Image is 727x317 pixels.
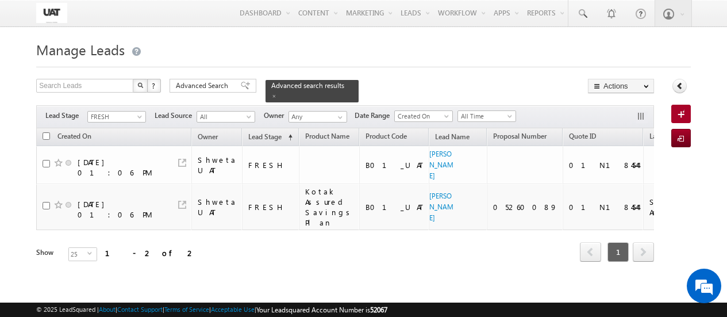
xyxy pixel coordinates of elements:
span: Lead Source [155,110,197,121]
a: [PERSON_NAME] [429,192,453,222]
span: Last Page Filled [649,132,696,140]
span: All [197,112,252,122]
span: Created On [57,132,91,140]
div: B01_UAT [366,202,424,212]
img: Search [137,82,143,88]
input: Type to Search [289,111,347,123]
a: All [197,111,255,123]
span: © 2025 LeadSquared | | | | | [36,304,387,315]
span: select [87,251,97,256]
span: 1 [607,242,629,262]
span: ? [152,81,157,90]
span: Manage Leads [36,40,125,59]
span: Lead Stage [45,110,87,121]
img: Custom Logo [36,3,67,23]
a: Acceptable Use [211,305,255,313]
span: Your Leadsquared Account Number is [256,305,387,314]
span: Product Name [305,132,349,140]
a: prev [580,243,601,262]
a: About [99,305,116,313]
span: 52067 [370,305,387,314]
span: All Time [458,111,513,121]
div: Shweta UAT [198,155,237,175]
span: next [633,242,654,262]
span: Owner [198,132,218,141]
div: Shweta UAT [198,197,237,217]
div: Kotak Assured Savings Plan [305,186,354,228]
span: prev [580,242,601,262]
div: FRESH [248,160,294,170]
div: FRESH [248,202,294,212]
span: Owner [264,110,289,121]
span: (sorted ascending) [283,133,293,142]
a: Quote ID [563,130,602,145]
div: Show [36,247,59,258]
div: 01N184544 [569,160,638,170]
a: FRESH [87,111,146,123]
a: Lead Stage (sorted ascending) [243,130,298,145]
a: All Time [457,110,516,122]
a: Product Name [299,130,355,145]
span: Product Code [366,132,407,140]
div: 1 - 2 of 2 [105,246,195,259]
span: Created On [395,111,449,121]
a: Last Page Filled [644,130,702,145]
div: 01N184544 [569,202,638,212]
a: Product Code [360,130,413,145]
span: Date Range [355,110,394,121]
div: 05260089 [493,202,557,212]
button: ? [147,79,161,93]
span: Advanced search results [271,81,344,90]
a: next [633,243,654,262]
span: Quote ID [569,132,597,140]
div: [DATE] 01:06 PM [78,157,164,178]
a: Proposal Number [487,130,552,145]
a: Terms of Service [164,305,209,313]
button: Actions [588,79,654,93]
input: Check all records [43,132,50,140]
a: [PERSON_NAME] [429,150,453,180]
span: Advanced Search [176,81,232,91]
a: Created On [394,110,453,122]
a: Lead Name [429,131,475,146]
span: FRESH [88,112,143,122]
span: 25 [69,248,87,261]
a: Contact Support [117,305,163,313]
span: Proposal Number [493,132,547,140]
a: Show All Items [332,112,346,123]
div: Sum-Assured [649,197,697,217]
div: B01_UAT [366,160,424,170]
div: [DATE] 01:06 PM [78,199,164,220]
a: Created On [52,130,97,145]
span: Lead Stage [248,132,282,141]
